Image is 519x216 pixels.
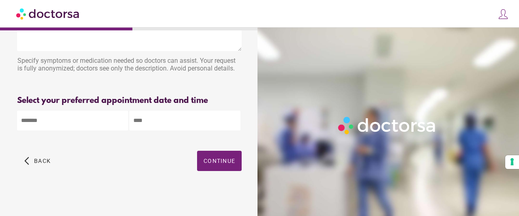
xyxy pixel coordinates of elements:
[16,4,80,23] img: Doctorsa.com
[21,151,54,171] button: arrow_back_ios Back
[498,9,509,20] img: icons8-customer-100.png
[34,158,51,164] span: Back
[197,151,242,171] button: Continue
[17,53,242,78] div: Specify symptoms or medication needed so doctors can assist. Your request is fully anonymized; do...
[204,158,235,164] span: Continue
[335,114,439,137] img: Logo-Doctorsa-trans-White-partial-flat.png
[17,96,242,105] div: Select your preferred appointment date and time
[505,155,519,169] button: Your consent preferences for tracking technologies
